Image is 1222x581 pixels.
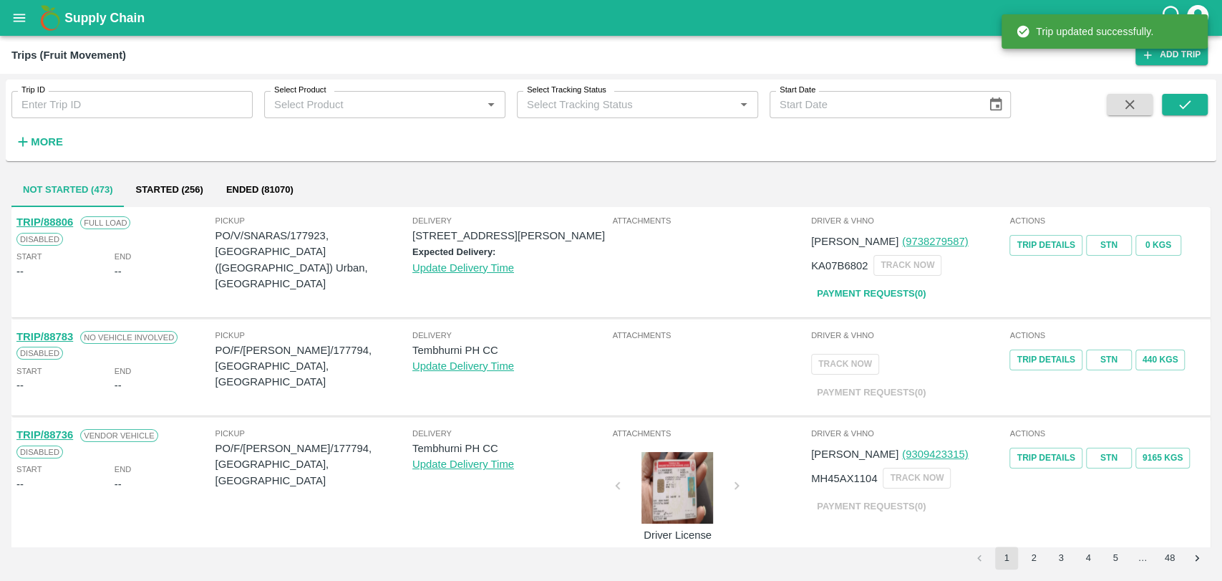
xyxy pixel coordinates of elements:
[215,329,412,342] span: Pickup
[1009,350,1082,370] a: Trip Details
[1086,448,1132,469] a: STN
[1009,427,1206,440] span: Actions
[811,214,1007,227] span: Driver & VHNo
[115,476,122,492] div: --
[412,441,609,456] p: Tembhurni PH CC
[16,347,63,360] span: Disabled
[1016,19,1153,44] div: Trip updated successfully.
[16,476,24,492] div: --
[811,448,898,460] span: [PERSON_NAME]
[16,233,63,246] span: Disabled
[16,463,42,476] span: Start
[412,427,609,440] span: Delivery
[80,216,130,229] span: Full Load
[1086,235,1132,256] a: STN
[21,85,45,96] label: Trip ID
[1185,3,1211,33] div: account of current user
[1009,235,1082,256] a: Trip Details
[770,91,976,118] input: Start Date
[1104,547,1127,570] button: Go to page 5
[11,130,67,154] button: More
[16,264,24,279] div: --
[1131,552,1154,565] div: …
[215,228,412,292] p: PO/V/SNARAS/177923, [GEOGRAPHIC_DATA] ([GEOGRAPHIC_DATA]) Urban, [GEOGRAPHIC_DATA]
[115,365,132,378] span: End
[811,471,877,486] p: MH45AX1104
[1022,547,1045,570] button: Go to page 2
[482,95,500,114] button: Open
[734,95,753,114] button: Open
[115,250,132,263] span: End
[412,342,609,358] p: Tembhurni PH CC
[80,429,157,442] span: Vendor Vehicle
[412,360,514,372] a: Update Delivery Time
[1135,44,1208,65] a: Add Trip
[811,236,898,247] span: [PERSON_NAME]
[811,427,1007,440] span: Driver & VHNo
[412,228,609,244] p: [STREET_ADDRESS][PERSON_NAME]
[16,378,24,393] div: --
[412,262,514,274] a: Update Delivery Time
[612,329,808,342] span: Attachments
[1135,235,1181,256] button: 0 Kgs
[412,246,495,257] label: Expected Delivery:
[780,85,815,96] label: Start Date
[16,365,42,378] span: Start
[412,214,609,227] span: Delivery
[115,378,122,393] div: --
[11,46,126,64] div: Trips (Fruit Movement)
[527,85,606,96] label: Select Tracking Status
[1077,547,1100,570] button: Go to page 4
[31,136,63,148] strong: More
[64,11,145,25] b: Supply Chain
[16,250,42,263] span: Start
[215,342,412,390] p: PO/F/[PERSON_NAME]/177794, [GEOGRAPHIC_DATA], [GEOGRAPHIC_DATA]
[1135,448,1190,469] button: 9165 Kgs
[215,214,412,227] span: Pickup
[902,236,968,247] a: (9738279587)
[902,448,968,460] a: (9309423315)
[115,264,122,279] div: --
[11,173,124,207] button: Not Started (473)
[11,91,253,118] input: Enter Trip ID
[1135,350,1185,370] button: 440 Kgs
[982,91,1009,118] button: Choose date
[1049,547,1072,570] button: Go to page 3
[215,441,412,489] p: PO/F/[PERSON_NAME]/177794, [GEOGRAPHIC_DATA], [GEOGRAPHIC_DATA]
[16,216,73,228] a: TRIP/88806
[811,329,1007,342] span: Driver & VHNo
[966,547,1211,570] nav: pagination navigation
[412,458,514,470] a: Update Delivery Time
[624,527,731,543] p: Driver License
[215,173,305,207] button: Ended (81070)
[1009,329,1206,342] span: Actions
[612,427,808,440] span: Attachments
[1158,547,1181,570] button: Go to page 48
[16,446,63,458] span: Disabled
[274,85,326,96] label: Select Product
[412,329,609,342] span: Delivery
[811,282,931,307] a: Payment Requests(0)
[1009,214,1206,227] span: Actions
[16,429,73,441] a: TRIP/88736
[521,95,712,114] input: Select Tracking Status
[64,8,1160,28] a: Supply Chain
[3,1,36,34] button: open drawer
[1086,350,1132,370] a: STN
[268,95,477,114] input: Select Product
[80,331,178,344] span: No Vehicle Involved
[612,214,808,227] span: Attachments
[811,258,868,274] p: KA07B6802
[215,427,412,440] span: Pickup
[1160,5,1185,31] div: customer-support
[1009,448,1082,469] a: Trip Details
[115,463,132,476] span: End
[1185,547,1208,570] button: Go to next page
[16,331,73,342] a: TRIP/88783
[995,547,1018,570] button: page 1
[36,4,64,32] img: logo
[124,173,214,207] button: Started (256)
